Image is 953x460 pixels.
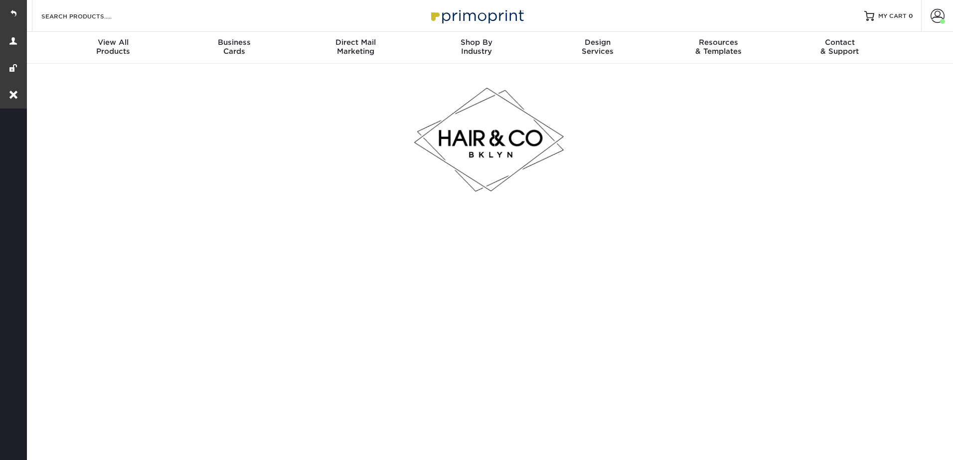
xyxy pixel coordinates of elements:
[878,12,907,20] span: MY CART
[174,32,295,64] a: BusinessCards
[537,32,658,64] a: DesignServices
[779,38,900,47] span: Contact
[416,38,537,47] span: Shop By
[779,32,900,64] a: Contact& Support
[414,88,564,192] img: Hair & Co
[53,38,174,56] div: Products
[416,32,537,64] a: Shop ByIndustry
[295,38,416,47] span: Direct Mail
[174,38,295,47] span: Business
[53,38,174,47] span: View All
[779,38,900,56] div: & Support
[53,32,174,64] a: View AllProducts
[40,10,138,22] input: SEARCH PRODUCTS.....
[295,32,416,64] a: Direct MailMarketing
[658,32,779,64] a: Resources& Templates
[658,38,779,47] span: Resources
[537,38,658,56] div: Services
[416,38,537,56] div: Industry
[909,12,913,19] span: 0
[174,38,295,56] div: Cards
[427,5,526,26] img: Primoprint
[658,38,779,56] div: & Templates
[537,38,658,47] span: Design
[295,38,416,56] div: Marketing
